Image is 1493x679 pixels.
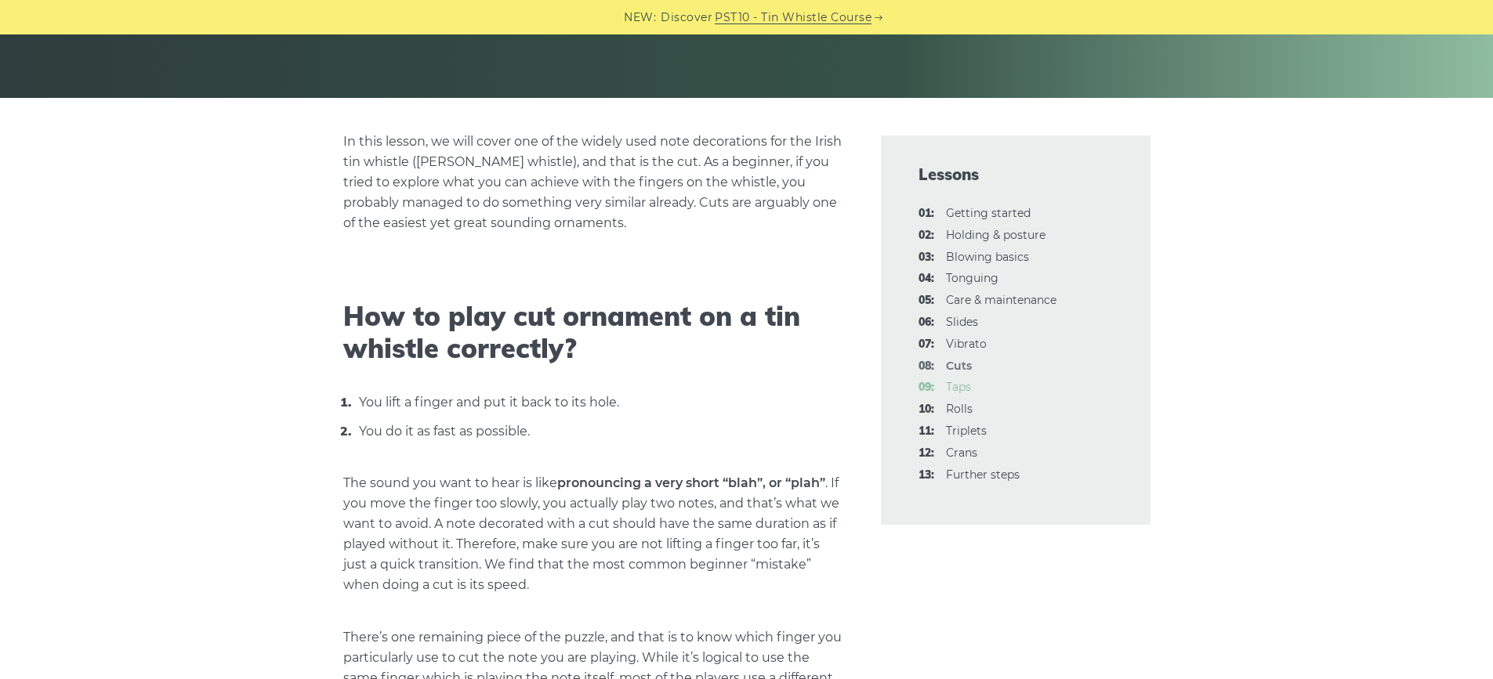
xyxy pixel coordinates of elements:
span: 01: [919,204,934,223]
span: 09: [919,378,934,397]
span: 02: [919,226,934,245]
span: Lessons [919,164,1113,186]
a: 13:Further steps [946,468,1020,482]
span: 04: [919,269,934,288]
span: 13: [919,466,934,485]
span: 03: [919,248,934,267]
span: 07: [919,335,934,354]
a: 07:Vibrato [946,337,987,351]
a: 11:Triplets [946,424,987,438]
span: 12: [919,444,934,463]
strong: Cuts [946,359,972,373]
strong: pronouncing a very short “blah”, or “plah” [557,475,825,490]
a: 05:Care & maintenance [946,293,1056,307]
span: 06: [919,313,934,332]
a: 03:Blowing basics [946,250,1029,264]
p: In this lesson, we will cover one of the widely used note decorations for the Irish tin whistle (... [343,132,843,233]
a: 12:Crans [946,446,977,460]
span: 05: [919,291,934,310]
a: 02:Holding & posture [946,228,1045,242]
span: 11: [919,422,934,441]
p: The sound you want to hear is like . If you move the finger too slowly, you actually play two not... [343,473,843,595]
span: 10: [919,400,934,419]
a: 04:Tonguing [946,271,998,285]
a: 01:Getting started [946,206,1031,220]
h2: How to play cut ornament on a tin whistle correctly? [343,301,843,365]
li: You lift a finger and put it back to its hole. [355,392,843,413]
a: 06:Slides [946,315,978,329]
a: 09:Taps [946,380,971,394]
li: You do it as fast as possible. [355,421,843,442]
span: 08: [919,357,934,376]
a: PST10 - Tin Whistle Course [715,9,872,27]
a: 10:Rolls [946,402,973,416]
span: Discover [661,9,712,27]
span: NEW: [624,9,656,27]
